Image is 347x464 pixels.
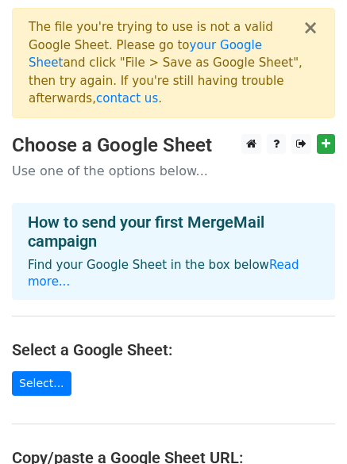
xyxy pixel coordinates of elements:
[29,38,262,71] a: your Google Sheet
[12,163,335,179] p: Use one of the options below...
[303,18,318,37] button: ×
[12,340,335,359] h4: Select a Google Sheet:
[28,258,299,289] a: Read more...
[12,371,71,396] a: Select...
[12,134,335,157] h3: Choose a Google Sheet
[96,91,158,105] a: contact us
[29,18,303,108] div: The file you're trying to use is not a valid Google Sheet. Please go to and click "File > Save as...
[28,213,319,251] h4: How to send your first MergeMail campaign
[28,257,319,290] p: Find your Google Sheet in the box below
